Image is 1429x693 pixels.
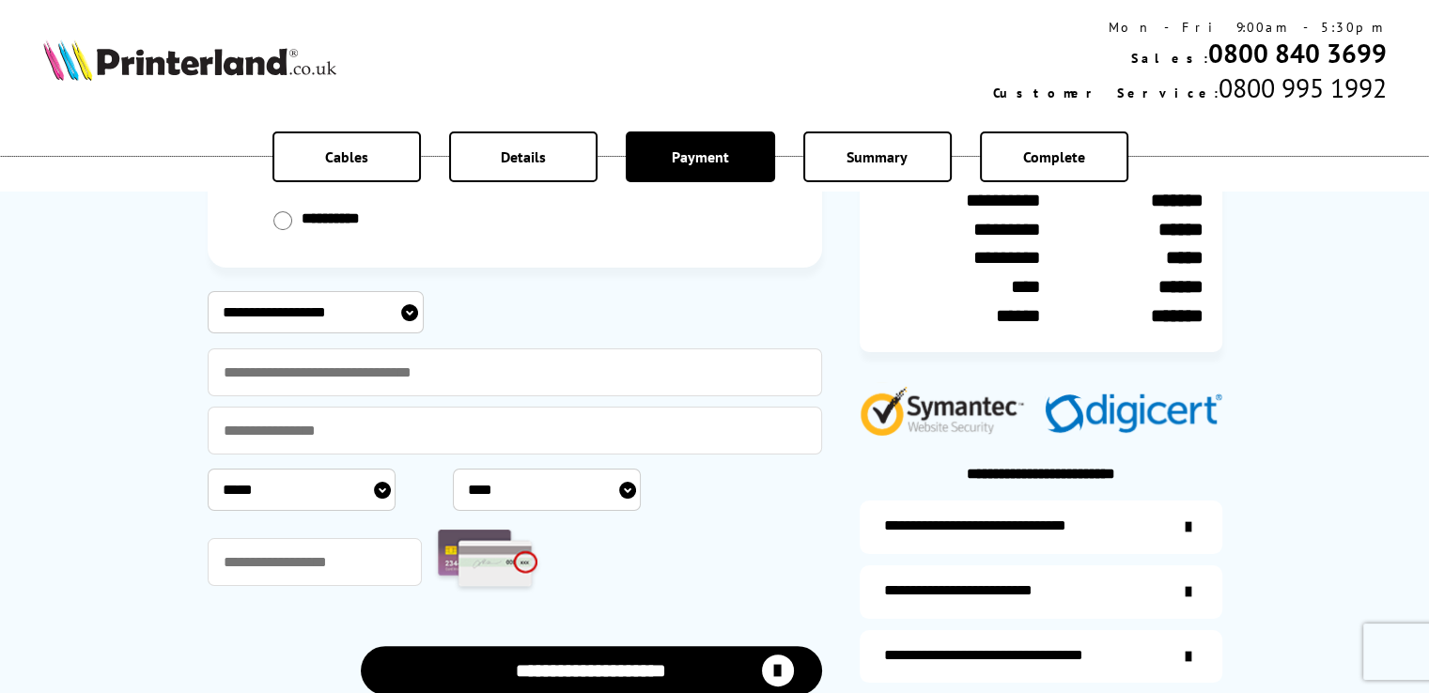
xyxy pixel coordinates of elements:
a: items-arrive [860,565,1222,619]
div: Mon - Fri 9:00am - 5:30pm [992,19,1386,36]
span: Customer Service: [992,85,1218,101]
span: Cables [325,147,368,166]
span: 0800 995 1992 [1218,70,1386,105]
a: additional-ink [860,500,1222,554]
span: Payment [672,147,729,166]
span: Details [501,147,546,166]
a: additional-cables [860,630,1222,684]
a: 0800 840 3699 [1207,36,1386,70]
img: Printerland Logo [43,39,336,81]
span: Sales: [1130,50,1207,67]
span: Complete [1023,147,1085,166]
span: Summary [847,147,908,166]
